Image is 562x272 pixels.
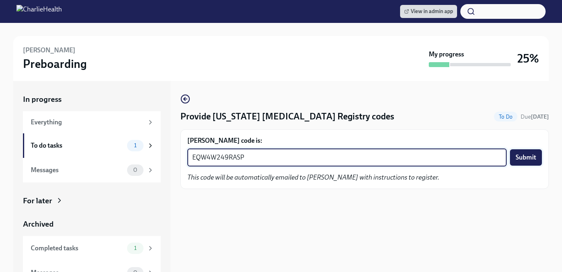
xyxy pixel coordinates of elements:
div: Messages [31,166,124,175]
h3: 25% [517,51,539,66]
span: To Do [494,114,517,120]
span: 1 [129,245,141,251]
h4: Provide [US_STATE] [MEDICAL_DATA] Registry codes [180,110,394,123]
span: Submit [516,153,536,162]
a: Everything [23,111,161,133]
h6: [PERSON_NAME] [23,46,75,55]
a: In progress [23,94,161,105]
a: Archived [23,219,161,229]
a: Messages0 [23,158,161,182]
strong: My progress [429,50,464,59]
div: For later [23,196,52,206]
h3: Preboarding [23,56,87,71]
img: CharlieHealth [16,5,62,18]
div: Completed tasks [31,244,124,253]
a: Completed tasks1 [23,236,161,261]
a: For later [23,196,161,206]
a: View in admin app [400,5,457,18]
button: Submit [510,149,542,166]
span: View in admin app [404,7,453,16]
textarea: EQW4W249RASP [192,153,502,162]
div: Everything [31,118,143,127]
span: August 27th, 2025 08:00 [521,113,549,121]
label: [PERSON_NAME] code is: [187,136,542,145]
em: This code will be automatically emailed to [PERSON_NAME] with instructions to register. [187,173,439,181]
strong: [DATE] [531,113,549,120]
div: To do tasks [31,141,124,150]
span: 1 [129,142,141,148]
span: Due [521,113,549,120]
a: To do tasks1 [23,133,161,158]
span: 0 [128,167,142,173]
